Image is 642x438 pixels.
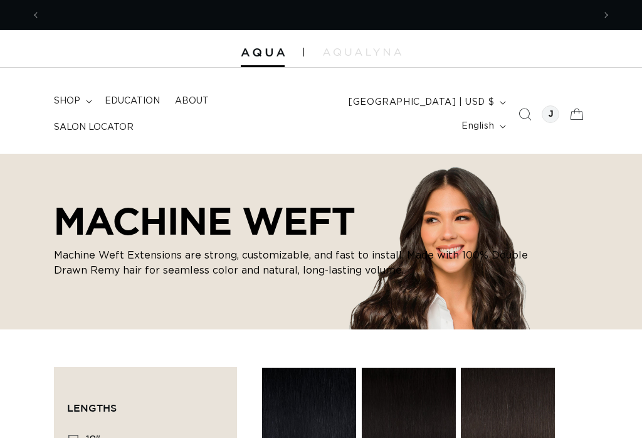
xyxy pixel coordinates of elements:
[592,3,620,27] button: Next announcement
[454,114,511,138] button: English
[341,90,511,114] button: [GEOGRAPHIC_DATA] | USD $
[323,48,401,56] img: aqualyna.com
[67,380,224,425] summary: Lengths (0 selected)
[97,88,167,114] a: Education
[22,3,50,27] button: Previous announcement
[54,122,134,133] span: Salon Locator
[167,88,216,114] a: About
[54,247,530,277] p: Machine Weft Extensions are strong, customizable, and fast to install. Made with 100% Double Draw...
[105,95,160,107] span: Education
[241,48,285,57] img: Aqua Hair Extensions
[54,199,530,243] h2: MACHINE WEFT
[54,95,80,107] span: shop
[511,100,539,128] summary: Search
[46,88,97,114] summary: shop
[67,402,117,414] span: Lengths
[175,95,209,107] span: About
[349,96,494,109] span: [GEOGRAPHIC_DATA] | USD $
[461,120,494,133] span: English
[46,114,141,141] a: Salon Locator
